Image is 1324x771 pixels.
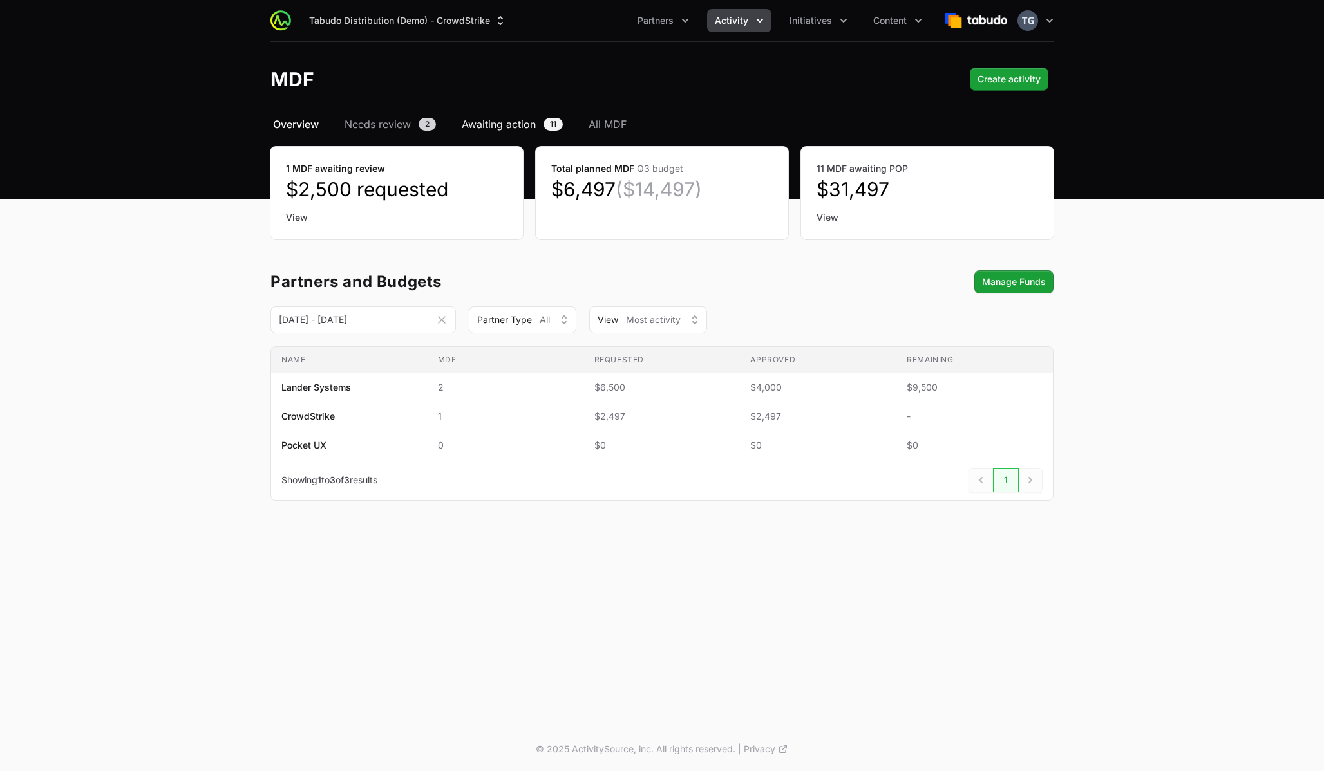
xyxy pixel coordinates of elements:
[344,474,350,485] span: 3
[589,306,707,333] div: View Type filter
[330,474,336,485] span: 3
[271,347,428,373] th: Name
[586,116,629,132] a: All MDF
[865,9,930,32] button: Content
[438,439,574,452] span: 0
[438,410,574,423] span: 1
[428,347,584,373] th: MDF
[750,410,886,423] span: $2,497
[616,178,702,201] span: ($14,497)
[342,116,439,132] a: Needs review2
[540,313,550,326] span: All
[270,306,1054,333] section: MDF overview filters
[993,468,1019,492] a: 1
[317,474,321,485] span: 1
[551,178,773,201] dd: $6,497
[286,162,507,175] dt: 1 MDF awaiting review
[270,116,1054,132] nav: MDF navigation
[270,116,321,132] a: Overview
[459,116,565,132] a: Awaiting action11
[594,439,730,452] span: $0
[630,9,697,32] div: Partners menu
[974,270,1054,293] div: Secondary actions
[462,116,536,132] span: Awaiting action
[544,118,563,131] span: 11
[270,274,442,290] h3: Partners and Budgets
[1017,10,1038,31] img: Timothy Greig
[750,439,886,452] span: $0
[782,9,855,32] div: Initiatives menu
[598,313,618,326] span: View
[438,381,574,394] span: 2
[273,116,319,132] span: Overview
[469,306,576,333] div: Partner Type filter
[744,743,788,756] a: Privacy
[477,313,532,326] span: Partner Type
[551,162,773,175] dt: Total planned MDF
[638,14,674,27] span: Partners
[817,162,1038,175] dt: 11 MDF awaiting POP
[907,410,1043,423] span: -
[873,14,907,27] span: Content
[301,9,515,32] div: Supplier switch menu
[907,439,1043,452] span: $0
[740,347,896,373] th: Approved
[707,9,771,32] button: Activity
[270,10,291,31] img: ActivitySource
[978,71,1041,87] span: Create activity
[281,474,377,487] p: Showing to of results
[291,9,930,32] div: Main navigation
[469,306,576,333] button: Partner TypeAll
[750,381,886,394] span: $4,000
[281,439,326,452] span: Pocket UX
[896,347,1053,373] th: Remaining
[281,410,335,423] span: CrowdStrike
[584,347,741,373] th: Requested
[301,9,515,32] button: Tabudo Distribution (Demo) - CrowdStrike
[982,274,1046,290] span: Manage Funds
[626,313,681,326] span: Most activity
[594,381,730,394] span: $6,500
[630,9,697,32] button: Partners
[345,116,411,132] span: Needs review
[817,211,1038,224] a: View
[782,9,855,32] button: Initiatives
[707,9,771,32] div: Activity menu
[738,743,741,756] span: |
[970,68,1048,91] button: Create activity
[637,163,683,174] span: Q3 budget
[286,211,507,224] a: View
[594,410,730,423] span: $2,497
[865,9,930,32] div: Content menu
[790,14,832,27] span: Initiatives
[270,68,314,91] h1: MDF
[907,381,1043,394] span: $9,500
[970,68,1048,91] div: Primary actions
[419,118,436,131] span: 2
[945,8,1007,33] img: Tabudo Distribution (Demo)
[589,306,707,333] button: ViewMost activity
[974,270,1054,293] button: Manage Funds
[715,14,748,27] span: Activity
[536,743,735,756] p: © 2025 ActivitySource, inc. All rights reserved.
[589,116,627,132] span: All MDF
[817,178,1038,201] dd: $31,497
[270,306,456,333] input: DD MMM YYYY - DD MMM YYYY
[281,381,351,394] span: Lander Systems
[286,178,507,201] dd: $2,500 requested
[270,311,456,328] div: Date range picker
